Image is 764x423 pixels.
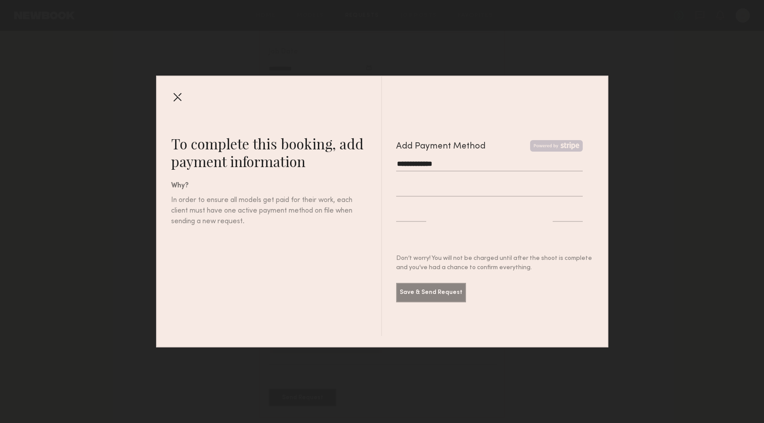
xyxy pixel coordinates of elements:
iframe: Secure CVC input frame [553,210,583,218]
iframe: Secure expiration date input frame [396,210,426,218]
div: Why? [171,181,382,191]
div: Add Payment Method [396,140,485,153]
div: Don’t worry! You will not be charged until after the shoot is complete and you’ve had a chance to... [396,254,593,272]
div: In order to ensure all models get paid for their work, each client must have one active payment m... [171,195,353,227]
div: To complete this booking, add payment information [171,135,382,170]
iframe: Secure card number input frame [396,185,583,193]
